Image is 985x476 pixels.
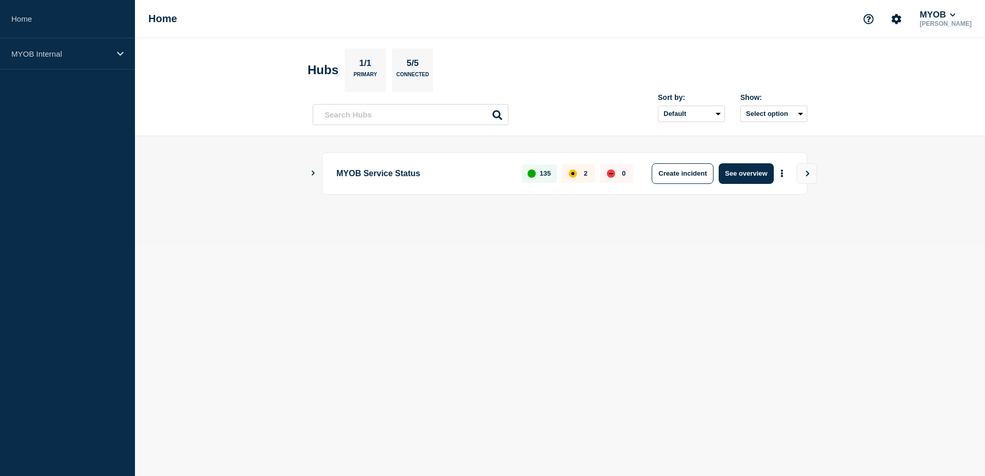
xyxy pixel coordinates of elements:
[918,10,958,20] button: MYOB
[858,8,879,30] button: Support
[658,93,725,101] div: Sort by:
[740,93,807,101] div: Show:
[775,164,789,183] button: More actions
[403,58,423,72] p: 5/5
[311,169,316,177] button: Show Connected Hubs
[607,169,615,178] div: down
[308,63,338,77] h2: Hubs
[658,106,725,122] select: Sort by
[11,49,110,58] p: MYOB Internal
[584,169,587,177] p: 2
[652,163,714,184] button: Create incident
[528,169,536,178] div: up
[886,8,907,30] button: Account settings
[148,13,177,25] h1: Home
[569,169,577,178] div: affected
[353,72,377,82] p: Primary
[336,163,510,184] p: MYOB Service Status
[918,20,974,27] p: [PERSON_NAME]
[796,163,817,184] button: View
[540,169,551,177] p: 135
[313,104,508,125] input: Search Hubs
[622,169,625,177] p: 0
[719,163,773,184] button: See overview
[740,106,807,122] button: Select option
[355,58,376,72] p: 1/1
[396,72,429,82] p: Connected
